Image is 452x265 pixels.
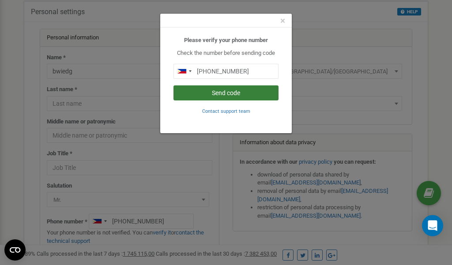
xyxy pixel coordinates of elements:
p: Check the number before sending code [173,49,279,58]
button: Open CMP widget [4,239,26,261]
small: Contact support team [202,108,250,114]
a: Contact support team [202,108,250,114]
div: Telephone country code [174,64,194,78]
div: Open Intercom Messenger [422,215,443,236]
button: Close [280,16,285,26]
span: × [280,15,285,26]
input: 0905 123 4567 [173,64,279,79]
button: Send code [173,85,279,100]
b: Please verify your phone number [184,37,268,43]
